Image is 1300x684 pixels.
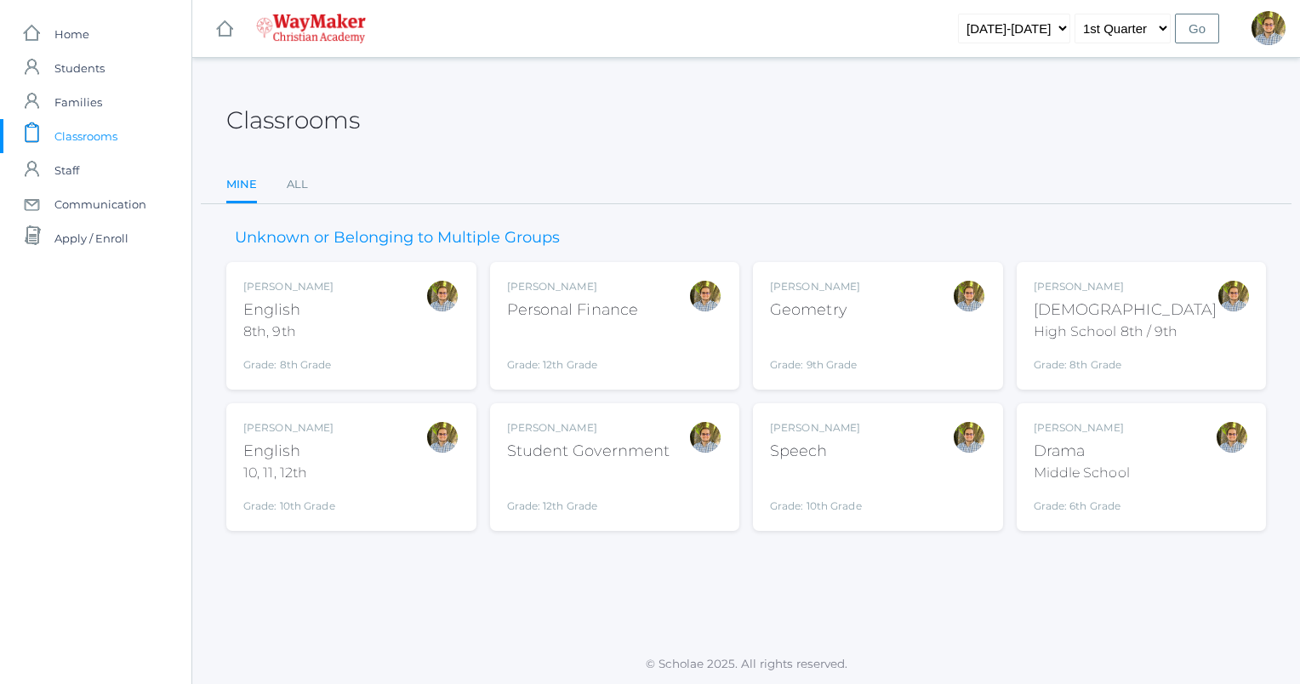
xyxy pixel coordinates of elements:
[770,420,862,436] div: [PERSON_NAME]
[425,420,459,454] div: Kylen Braileanu
[1034,279,1217,294] div: [PERSON_NAME]
[1215,420,1249,454] div: Kylen Braileanu
[688,279,722,313] div: Kylen Braileanu
[425,279,459,313] div: Kylen Braileanu
[507,279,639,294] div: [PERSON_NAME]
[54,51,105,85] span: Students
[952,420,986,454] div: Kylen Braileanu
[243,440,335,463] div: English
[1034,349,1217,373] div: Grade: 8th Grade
[770,279,860,294] div: [PERSON_NAME]
[1034,420,1130,436] div: [PERSON_NAME]
[54,119,117,153] span: Classrooms
[243,463,335,483] div: 10, 11, 12th
[507,470,670,514] div: Grade: 12th Grade
[507,420,670,436] div: [PERSON_NAME]
[54,221,128,255] span: Apply / Enroll
[1252,11,1286,45] div: Kylen Braileanu
[226,168,257,204] a: Mine
[226,107,360,134] h2: Classrooms
[54,153,79,187] span: Staff
[770,328,860,373] div: Grade: 9th Grade
[54,17,89,51] span: Home
[507,440,670,463] div: Student Government
[226,230,568,247] h3: Unknown or Belonging to Multiple Groups
[192,655,1300,672] p: © Scholae 2025. All rights reserved.
[287,168,308,202] a: All
[243,279,334,294] div: [PERSON_NAME]
[1034,322,1217,342] div: High School 8th / 9th
[243,322,334,342] div: 8th, 9th
[243,490,335,514] div: Grade: 10th Grade
[256,14,366,43] img: waymaker-logo-stack-white-1602f2b1af18da31a5905e9982d058868370996dac5278e84edea6dabf9a3315.png
[1034,490,1130,514] div: Grade: 6th Grade
[507,328,639,373] div: Grade: 12th Grade
[688,420,722,454] div: Kylen Braileanu
[770,299,860,322] div: Geometry
[1217,279,1251,313] div: Kylen Braileanu
[952,279,986,313] div: Kylen Braileanu
[507,299,639,322] div: Personal Finance
[1175,14,1219,43] input: Go
[770,440,862,463] div: Speech
[243,420,335,436] div: [PERSON_NAME]
[54,187,146,221] span: Communication
[770,470,862,514] div: Grade: 10th Grade
[243,349,334,373] div: Grade: 8th Grade
[243,299,334,322] div: English
[1034,440,1130,463] div: Drama
[54,85,102,119] span: Families
[1034,463,1130,483] div: Middle School
[1034,299,1217,322] div: [DEMOGRAPHIC_DATA]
